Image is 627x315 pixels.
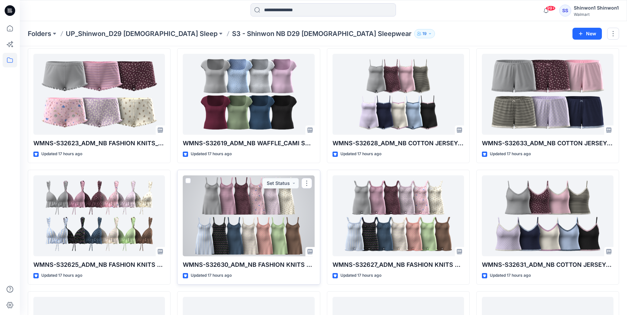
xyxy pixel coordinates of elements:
button: 19 [414,29,435,38]
p: Updated 17 hours ago [191,151,232,157]
p: 19 [422,30,427,37]
a: WMNS-S32619_ADM_NB WAFFLE_CAMI SS TEE [183,54,314,135]
div: SS [559,5,571,17]
p: WMNS-S32625_ADM_NB FASHION KNITS BRALETTE [33,260,165,269]
p: Updated 17 hours ago [490,272,531,279]
a: WMNS-S32628_ADM_NB COTTON JERSEY&LACE ONSIE [333,54,464,135]
p: Updated 17 hours ago [340,272,381,279]
p: Updated 17 hours ago [191,272,232,279]
p: WMNS-S32627_ADM_NB FASHION KNITS ROMPER [333,260,464,269]
p: WMNS-S32628_ADM_NB COTTON JERSEY&LACE ONSIE [333,139,464,148]
p: Updated 17 hours ago [490,151,531,157]
p: WMNS-S32633_ADM_NB COTTON JERSEY&LACE SHORT [482,139,613,148]
p: WMNS-S32631_ADM_NB COTTON JERSEY&LACE_CAMI [482,260,613,269]
a: WMNS-S32627_ADM_NB FASHION KNITS ROMPER [333,175,464,256]
p: Updated 17 hours ago [41,151,82,157]
span: 99+ [546,6,556,11]
a: WMNS-S32623_ADM_NB FASHION KNITS_SHORTS [33,54,165,135]
a: WMNS-S32633_ADM_NB COTTON JERSEY&LACE SHORT [482,54,613,135]
p: WMNS-S32630_ADM_NB FASHION KNITS SLIP [183,260,314,269]
p: WMNS-S32619_ADM_NB WAFFLE_CAMI SS TEE [183,139,314,148]
a: WMNS-S32630_ADM_NB FASHION KNITS SLIP [183,175,314,256]
button: New [572,28,602,40]
p: Updated 17 hours ago [340,151,381,157]
div: Walmart [574,12,619,17]
a: UP_Shinwon_D29 [DEMOGRAPHIC_DATA] Sleep [66,29,217,38]
p: WMNS-S32623_ADM_NB FASHION KNITS_SHORTS [33,139,165,148]
p: Updated 17 hours ago [41,272,82,279]
p: S3 - Shinwon NB D29 [DEMOGRAPHIC_DATA] Sleepwear [232,29,411,38]
a: WMNS-S32631_ADM_NB COTTON JERSEY&LACE_CAMI [482,175,613,256]
a: WMNS-S32625_ADM_NB FASHION KNITS BRALETTE [33,175,165,256]
a: Folders [28,29,51,38]
div: Shinwon1 Shinwon1 [574,4,619,12]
